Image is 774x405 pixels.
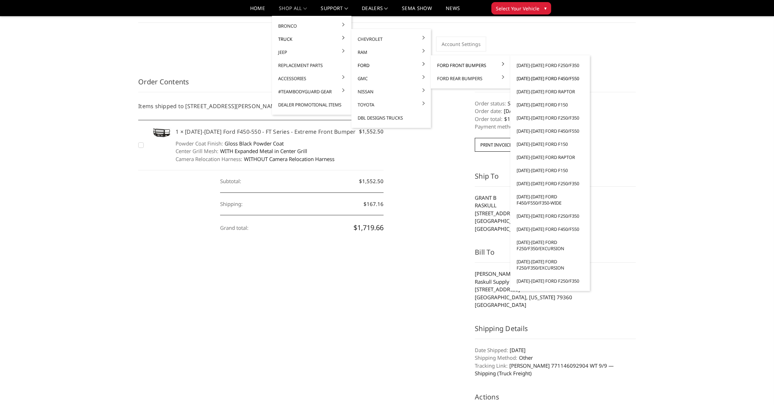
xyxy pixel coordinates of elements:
a: Support [321,6,348,16]
dt: Center Grill Mesh: [176,147,218,155]
li: [STREET_ADDRESS][PERSON_NAME] [475,209,636,217]
a: [DATE]-[DATE] Ford F250/F350 [513,59,587,72]
a: SEMA Show [402,6,432,16]
dt: Tracking Link: [475,362,508,370]
a: [DATE]-[DATE] Ford F250/F350 [513,111,587,124]
a: Accessories [275,72,349,85]
li: [PERSON_NAME] [475,270,636,278]
li: [GEOGRAPHIC_DATA], [US_STATE] 79360 [475,293,636,301]
span: ▾ [544,4,547,12]
dt: Shipping Method: [475,354,517,362]
li: [GEOGRAPHIC_DATA] , [US_STATE] 79423 [475,217,636,225]
a: [DATE]-[DATE] Ford F250/F350 [513,177,587,190]
a: Ford [354,59,428,72]
li: Raskull Supply Co [475,278,636,286]
img: 2023-2026 Ford F450-550 - FT Series - Extreme Front Bumper [148,128,172,139]
span: Select Your Vehicle [496,5,539,12]
dd: Other [475,354,636,362]
a: Nissan [354,85,428,98]
a: [DATE]-[DATE] Ford F450/F550 [513,72,587,85]
h3: Ship To [475,171,636,187]
a: Bronco [275,19,349,32]
h3: Bill To [475,247,636,263]
dt: Date Shipped: [475,346,508,354]
a: Dealer Promotional Items [275,98,349,111]
h3: Shipping Details [475,323,636,339]
a: Chevrolet [354,32,428,46]
a: Dealers [362,6,388,16]
a: Home [250,6,265,16]
dt: Payment method: [475,123,517,131]
a: Account Settings [436,37,486,51]
a: [DATE]-[DATE] Ford F150 [513,164,587,177]
dt: Order date: [475,107,502,115]
dt: Subtotal: [220,170,241,192]
a: [DATE]-[DATE] Ford F250/F350 [513,274,587,288]
a: shop all [279,6,307,16]
dd: [DATE] [475,346,636,354]
li: [STREET_ADDRESS] [475,285,636,293]
a: [DATE]-[DATE] Ford F450/F550/F350-wide [513,190,587,209]
a: [DATE]-[DATE] Ford F450/F550 [513,124,587,138]
h5: 1 × [DATE]-[DATE] Ford F450-550 - FT Series - Extreme Front Bumper [176,128,384,136]
a: Replacement Parts [275,59,349,72]
dd: $167.16 [220,193,384,216]
dd: WITHOUT Camera Relocation Harness [176,155,384,163]
a: [PERSON_NAME] 771146092904 WT 9/9 — Shipping (Truck Freight) [475,362,614,377]
a: Toyota [354,98,428,111]
a: [DATE]-[DATE] Ford F250/F350/Excursion [513,236,587,255]
dt: Shipping: [220,193,243,215]
a: GMC [354,72,428,85]
a: DBL Designs Trucks [354,111,428,124]
a: Truck [275,32,349,46]
li: GRANT B [475,194,636,202]
li: RASKULL [475,201,636,209]
a: #TeamBodyguard Gear [275,85,349,98]
button: Select Your Vehicle [491,2,551,15]
dd: Gloss Black Powder Coat [176,140,384,148]
a: Ram [354,46,428,59]
li: [GEOGRAPHIC_DATA] [475,225,636,233]
dt: Grand total: [220,217,248,239]
dd: WITH Expanded Metal in Center Grill [176,147,384,155]
dt: Order total: [475,115,502,123]
dd: $1,719.66 [220,215,384,240]
dt: Powder Coat Finish: [176,140,223,148]
h5: Items shipped to [STREET_ADDRESS][PERSON_NAME][US_STATE] [138,102,384,110]
span: $1,552.50 [359,128,384,135]
a: [DATE]-[DATE] Ford Raptor [513,151,587,164]
a: Jeep [275,46,349,59]
a: [DATE]-[DATE] Ford F250/F350 [513,209,587,223]
a: [DATE]-[DATE] Ford F250/F350/Excursion [513,255,587,274]
a: Ford Rear Bumpers [434,72,508,85]
h3: Order Contents [138,77,384,92]
dd: $1,552.50 [220,170,384,193]
a: [DATE]-[DATE] Ford F150 [513,98,587,111]
dt: Order status: [475,100,506,107]
dt: Camera Relocation Harness: [176,155,242,163]
a: [DATE]-[DATE] Ford F150 [513,138,587,151]
button: Print Invoice [475,138,517,152]
a: Ford Front Bumpers [434,59,508,72]
a: News [446,6,460,16]
li: [GEOGRAPHIC_DATA] [475,301,636,309]
a: [DATE]-[DATE] Ford F450/F550 [513,223,587,236]
iframe: Chat Widget [739,372,774,405]
a: [DATE]-[DATE] Ford Raptor [513,85,587,98]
